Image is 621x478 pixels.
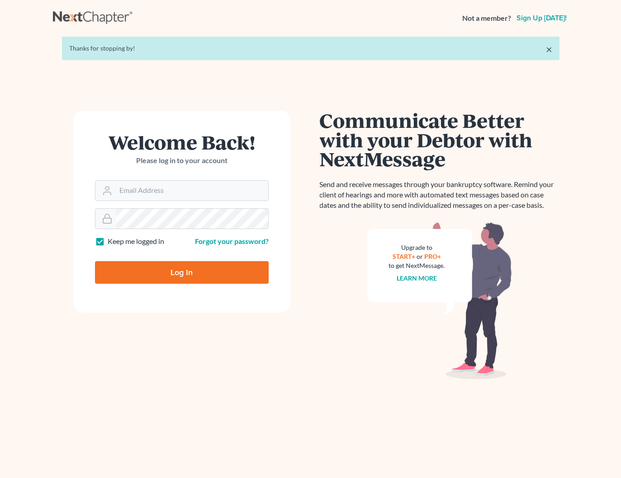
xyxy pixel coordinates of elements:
[108,236,164,247] label: Keep me logged in
[320,179,559,211] p: Send and receive messages through your bankruptcy software. Remind your client of hearings and mo...
[389,243,445,252] div: Upgrade to
[320,111,559,169] h1: Communicate Better with your Debtor with NextMessage
[515,14,569,22] a: Sign up [DATE]!
[95,132,269,152] h1: Welcome Back!
[393,253,415,260] a: START+
[397,274,437,282] a: Learn more
[546,44,552,55] a: ×
[69,44,552,53] div: Thanks for stopping by!
[95,155,269,166] p: Please log in to your account
[95,261,269,284] input: Log In
[367,221,512,380] img: nextmessage_bg-59042aed3d76b12b5cd301f8e5b87938c9018125f34e5fa2b7a6b67550977c72.svg
[116,181,268,201] input: Email Address
[424,253,441,260] a: PRO+
[417,253,423,260] span: or
[195,237,269,245] a: Forgot your password?
[389,261,445,270] div: to get NextMessage.
[462,13,511,23] strong: Not a member?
